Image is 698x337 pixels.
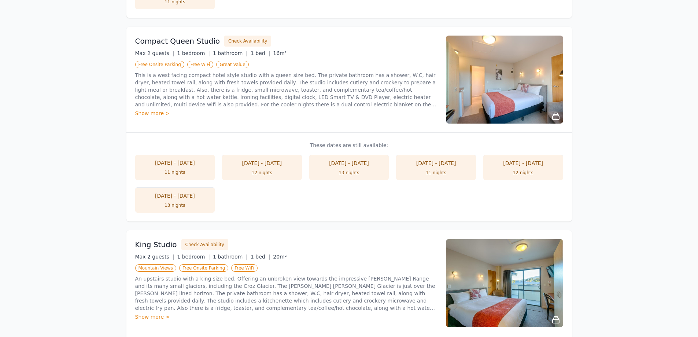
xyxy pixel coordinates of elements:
[135,142,563,149] p: These dates are still available:
[143,159,208,166] div: [DATE] - [DATE]
[213,50,248,56] span: 1 bathroom |
[491,170,556,176] div: 12 nights
[143,192,208,199] div: [DATE] - [DATE]
[491,160,556,167] div: [DATE] - [DATE]
[143,169,208,175] div: 11 nights
[273,50,287,56] span: 16m²
[213,254,248,260] span: 1 bathroom |
[251,50,270,56] span: 1 bed |
[135,239,177,250] h3: King Studio
[229,170,295,176] div: 12 nights
[229,160,295,167] div: [DATE] - [DATE]
[135,264,176,272] span: Mountain Views
[403,170,469,176] div: 11 nights
[181,239,228,250] button: Check Availability
[317,170,382,176] div: 13 nights
[317,160,382,167] div: [DATE] - [DATE]
[135,72,437,108] p: This is a west facing compact hotel style studio with a queen size bed. The private bathroom has ...
[179,264,228,272] span: Free Onsite Parking
[135,110,437,117] div: Show more >
[231,264,258,272] span: Free WiFi
[135,50,174,56] span: Max 2 guests |
[135,254,174,260] span: Max 2 guests |
[187,61,214,68] span: Free WiFi
[177,50,210,56] span: 1 bedroom |
[216,61,248,68] span: Great Value
[273,254,287,260] span: 20m²
[177,254,210,260] span: 1 bedroom |
[143,202,208,208] div: 13 nights
[224,36,271,47] button: Check Availability
[135,275,437,312] p: An upstairs studio with a king size bed. Offering an unbroken view towards the impressive [PERSON...
[135,61,184,68] span: Free Onsite Parking
[135,36,220,46] h3: Compact Queen Studio
[403,160,469,167] div: [DATE] - [DATE]
[251,254,270,260] span: 1 bed |
[135,313,437,320] div: Show more >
